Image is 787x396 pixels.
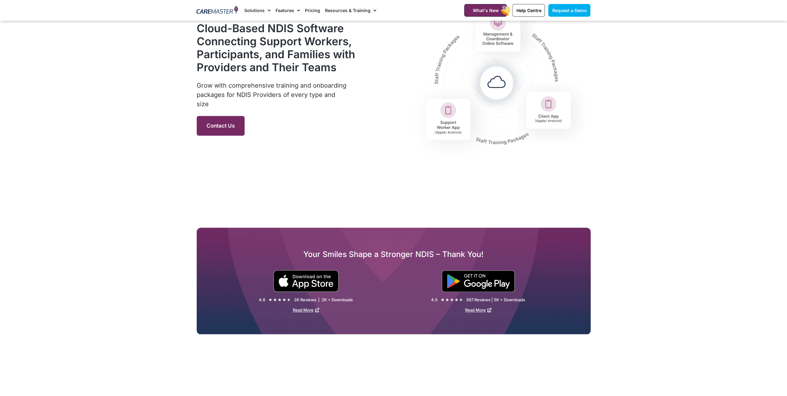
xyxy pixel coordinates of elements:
[441,297,463,303] div: 4.5/5
[455,297,459,303] i: ★
[207,123,235,129] span: Contact Us
[441,297,445,303] i: ★
[516,8,541,13] span: Help Centre
[450,297,454,303] i: ★
[294,297,353,302] div: 2K Reviews | 2K + Downloads
[465,307,491,312] a: Read More
[473,8,498,13] span: What's New
[464,4,507,17] a: What's New
[197,22,356,74] h2: Cloud-Based NDIS Software Connecting Support Workers, Participants, and Families with Providers a...
[273,297,277,303] i: ★
[197,82,346,108] span: Grow with comprehensive training and onboarding packages for NDIS Providers of every type and size
[287,297,291,303] i: ★
[197,249,591,259] h2: Your Smiles Shape a Stronger NDIS – Thank You!
[466,297,525,302] div: 567 Reviews | 5K + Downloads
[282,297,286,303] i: ★
[196,6,238,15] img: CareMaster Logo
[268,297,291,303] div: 4.5/5
[273,270,339,292] img: small black download on the apple app store button.
[552,8,587,13] span: Request a Demo
[442,270,515,292] img: "Get is on" Black Google play button.
[512,4,545,17] a: Help Centre
[278,297,282,303] i: ★
[431,297,438,302] div: 4.5
[459,297,463,303] i: ★
[445,297,449,303] i: ★
[259,297,265,302] div: 4.6
[268,297,272,303] i: ★
[197,116,245,136] a: Contact Us
[548,4,590,17] a: Request a Demo
[293,307,319,312] a: Read More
